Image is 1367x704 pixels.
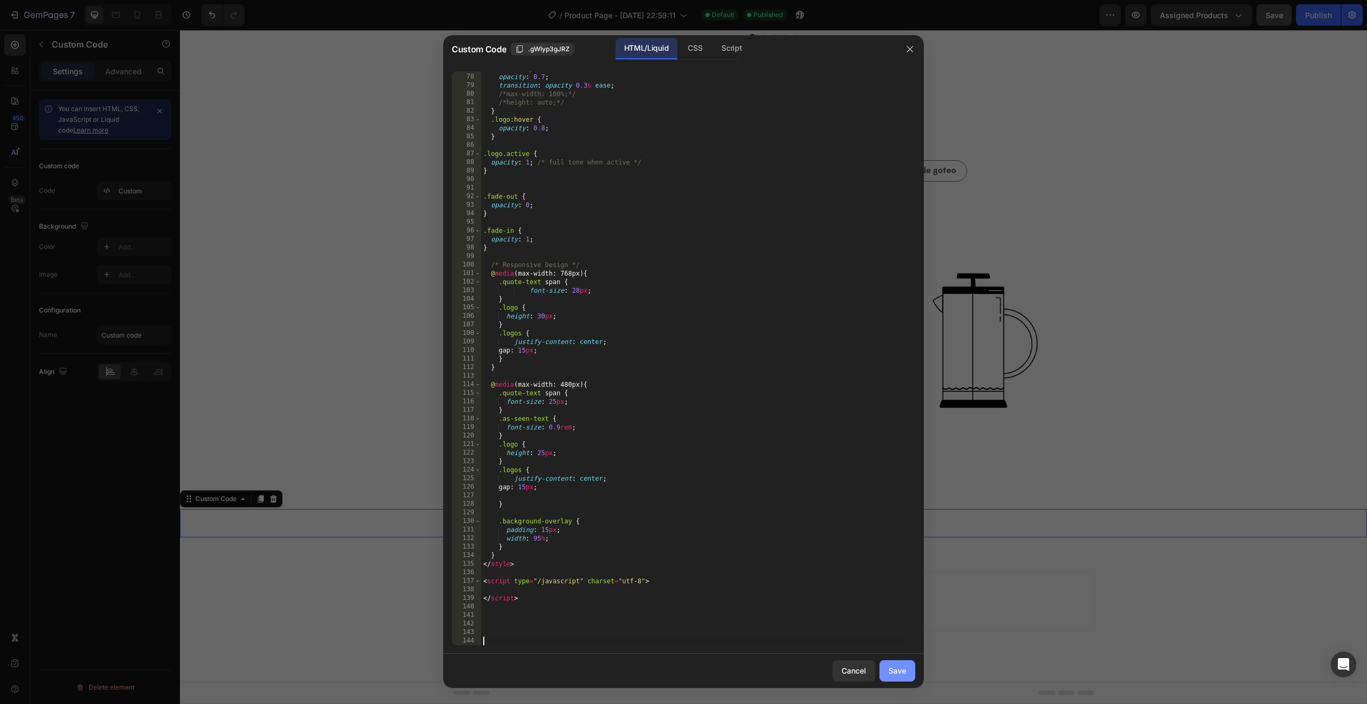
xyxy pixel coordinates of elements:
[616,38,677,59] div: HTML/Liquid
[452,577,481,585] div: 137
[452,603,481,611] div: 140
[452,509,481,517] div: 129
[641,560,706,571] div: Add blank section
[528,44,570,54] span: .gWlyp3gJRZ
[452,628,481,637] div: 143
[452,474,481,483] div: 125
[452,90,481,98] div: 80
[633,573,712,583] span: then drag & drop elements
[452,201,481,209] div: 93
[350,204,414,405] img: gempages_578499737947210633-d9a0d7aa-fc0c-4220-8a01-9fa86b58f936.png
[474,573,547,583] span: inspired by CRO experts
[452,568,481,577] div: 136
[452,107,481,115] div: 82
[452,637,481,645] div: 144
[452,295,481,303] div: 104
[568,536,619,547] span: Add section
[452,372,481,380] div: 113
[452,346,481,355] div: 110
[452,414,481,423] div: 118
[452,218,481,226] div: 95
[879,660,915,682] button: Save
[452,98,481,107] div: 81
[482,73,705,94] strong: ¿En qué destacamos?
[452,303,481,312] div: 105
[452,81,481,90] div: 79
[13,464,59,474] div: Custom Code
[452,252,481,261] div: 99
[1331,652,1356,677] div: Open Intercom Messenger
[889,665,906,676] div: Save
[452,594,481,603] div: 139
[739,243,872,379] img: gempages_578499737947210633-b4cd51e1-366a-4273-a811-f71a7ffe460a.png
[452,329,481,338] div: 108
[452,466,481,474] div: 124
[703,134,776,149] p: Cafetera de goteo
[713,38,750,59] div: Script
[411,134,485,149] p: Cafetera francesa
[452,115,481,124] div: 83
[452,432,481,440] div: 120
[612,4,618,11] button: Dot
[452,209,481,218] div: 94
[452,150,481,158] div: 87
[452,517,481,526] div: 130
[452,124,481,132] div: 84
[452,278,481,286] div: 102
[452,235,481,244] div: 97
[452,543,481,551] div: 133
[842,665,866,676] div: Cancel
[452,585,481,594] div: 138
[452,449,481,457] div: 122
[493,407,694,418] p: Publish the page to see the content.
[452,611,481,620] div: 141
[452,406,481,414] div: 117
[452,363,481,372] div: 112
[452,551,481,560] div: 134
[452,355,481,363] div: 111
[452,338,481,346] div: 109
[510,134,581,149] p: Cafetera de filtro
[452,312,481,320] div: 106
[452,534,481,543] div: 132
[452,526,481,534] div: 131
[452,244,481,252] div: 98
[569,4,576,11] button: Dot
[452,491,481,500] div: 127
[452,158,481,167] div: 88
[452,192,481,201] div: 92
[452,261,481,269] div: 100
[452,73,481,81] div: 78
[452,389,481,397] div: 115
[452,226,481,235] div: 96
[607,134,677,149] p: Cafetera italiana
[580,4,586,11] button: Dot
[591,4,597,11] button: Dot
[452,397,481,406] div: 116
[561,573,618,583] span: from URL or image
[452,269,481,278] div: 101
[679,38,711,59] div: CSS
[452,320,481,329] div: 107
[452,167,481,175] div: 89
[452,440,481,449] div: 121
[478,560,543,571] div: Choose templates
[452,132,481,141] div: 85
[452,620,481,628] div: 142
[562,560,618,571] div: Generate layout
[832,660,875,682] button: Cancel
[343,182,421,193] img: modokafe_proves-logo_v5.png
[452,184,481,192] div: 91
[510,43,575,56] button: .gWlyp3gJRZ
[452,286,481,295] div: 103
[601,4,608,11] button: Dot
[452,43,506,56] span: Custom Code
[452,500,481,509] div: 128
[452,457,481,466] div: 123
[452,483,481,491] div: 126
[452,141,481,150] div: 86
[452,380,481,389] div: 114
[452,560,481,568] div: 135
[452,175,481,184] div: 90
[452,423,481,432] div: 119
